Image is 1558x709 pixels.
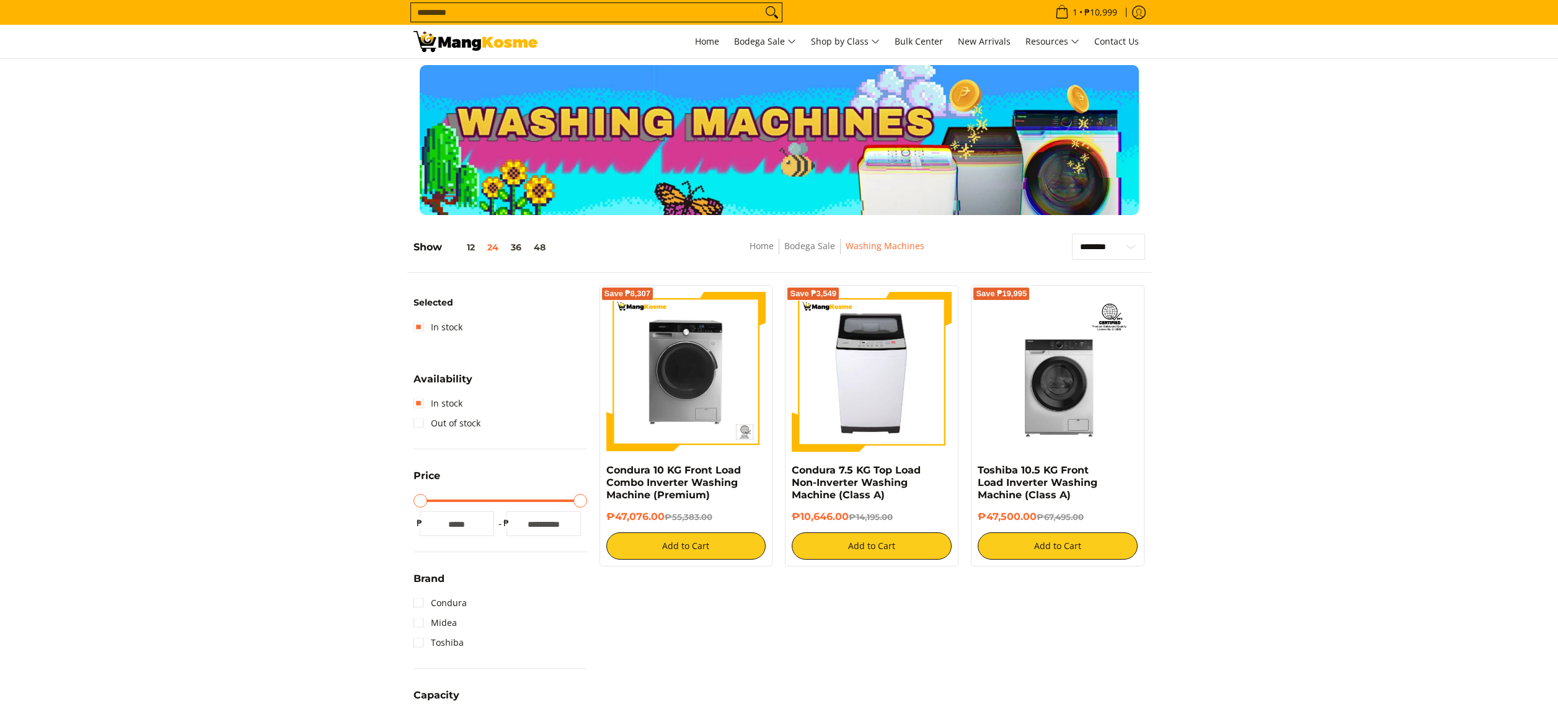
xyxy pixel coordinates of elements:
[797,292,947,452] img: condura-7.5kg-topload-non-inverter-washing-machine-class-c-full-view-mang-kosme
[976,290,1027,297] span: Save ₱19,995
[792,511,952,523] h6: ₱10,646.00
[805,25,886,58] a: Shop by Class
[1071,8,1079,17] span: 1
[846,240,924,252] a: Washing Machines
[750,240,774,252] a: Home
[414,297,587,309] h6: Selected
[728,25,802,58] a: Bodega Sale
[414,394,463,413] a: In stock
[414,574,445,593] summary: Open
[500,517,513,529] span: ₱
[888,25,949,58] a: Bulk Center
[414,317,463,337] a: In stock
[1025,34,1079,50] span: Resources
[978,511,1138,523] h6: ₱47,500.00
[414,241,552,253] h5: Show
[414,633,464,653] a: Toshiba
[792,464,921,501] a: Condura 7.5 KG Top Load Non-Inverter Washing Machine (Class A)
[1019,25,1086,58] a: Resources
[811,34,880,50] span: Shop by Class
[606,532,766,560] button: Add to Cart
[414,413,480,433] a: Out of stock
[665,512,712,522] del: ₱55,383.00
[414,374,472,384] span: Availability
[958,35,1011,47] span: New Arrivals
[978,292,1138,452] img: Toshiba 10.5 KG Front Load Inverter Washing Machine (Class A)
[414,613,457,633] a: Midea
[952,25,1017,58] a: New Arrivals
[1082,8,1119,17] span: ₱10,999
[1088,25,1145,58] a: Contact Us
[978,464,1097,501] a: Toshiba 10.5 KG Front Load Inverter Washing Machine (Class A)
[604,290,651,297] span: Save ₱8,307
[1037,512,1084,522] del: ₱67,495.00
[414,374,472,394] summary: Open
[414,593,467,613] a: Condura
[659,239,1014,266] nav: Breadcrumbs
[414,517,426,529] span: ₱
[792,532,952,560] button: Add to Cart
[528,242,552,252] button: 48
[1094,35,1139,47] span: Contact Us
[849,512,893,522] del: ₱14,195.00
[414,31,538,52] img: Washing Machines l Mang Kosme: Home Appliances Warehouse Sale Partner
[414,574,445,584] span: Brand
[762,3,782,22] button: Search
[606,464,741,501] a: Condura 10 KG Front Load Combo Inverter Washing Machine (Premium)
[505,242,528,252] button: 36
[784,240,835,252] a: Bodega Sale
[550,25,1145,58] nav: Main Menu
[481,242,505,252] button: 24
[790,290,836,297] span: Save ₱3,549
[978,532,1138,560] button: Add to Cart
[442,242,481,252] button: 12
[414,690,459,700] span: Capacity
[689,25,725,58] a: Home
[895,35,943,47] span: Bulk Center
[414,471,440,481] span: Price
[606,511,766,523] h6: ₱47,076.00
[414,471,440,490] summary: Open
[734,34,796,50] span: Bodega Sale
[695,35,719,47] span: Home
[1051,6,1121,19] span: •
[606,292,766,452] img: Condura 10 KG Front Load Combo Inverter Washing Machine (Premium)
